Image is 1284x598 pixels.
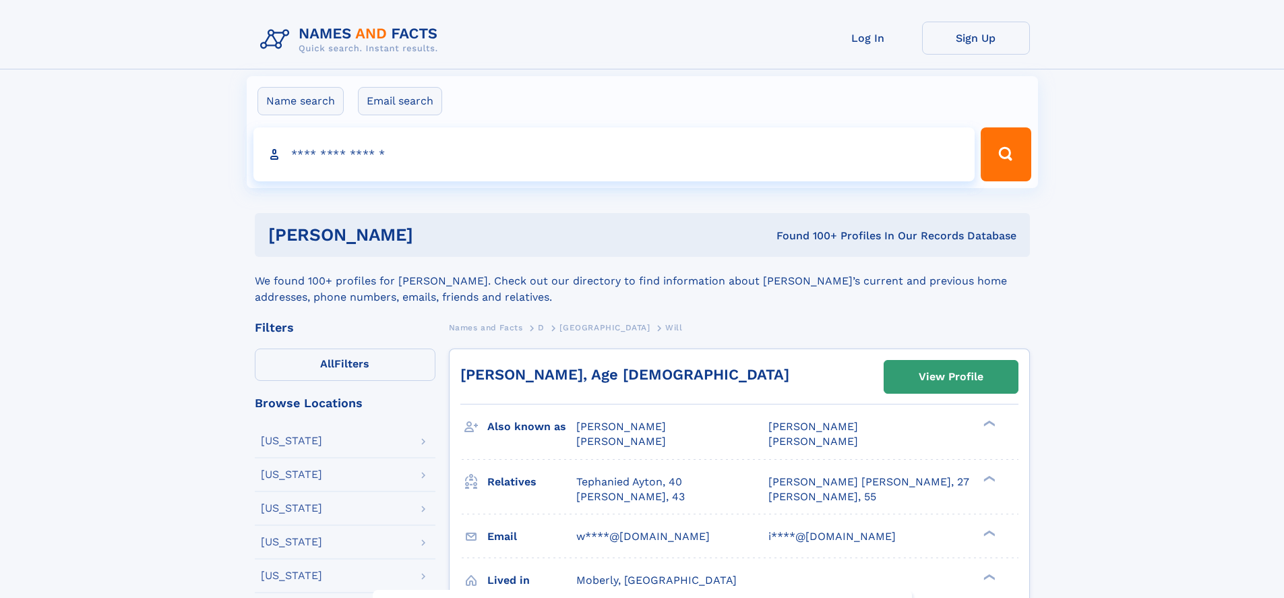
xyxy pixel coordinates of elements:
h3: Also known as [487,415,576,438]
a: [PERSON_NAME] [PERSON_NAME], 27 [768,475,969,489]
a: [PERSON_NAME], Age [DEMOGRAPHIC_DATA] [460,366,789,383]
span: [PERSON_NAME] [768,435,858,448]
span: Will [665,323,682,332]
div: We found 100+ profiles for [PERSON_NAME]. Check out our directory to find information about [PERS... [255,257,1030,305]
a: D [538,319,545,336]
div: [US_STATE] [261,537,322,547]
div: View Profile [919,361,983,392]
div: [US_STATE] [261,503,322,514]
span: [PERSON_NAME] [576,420,666,433]
a: View Profile [884,361,1018,393]
h1: [PERSON_NAME] [268,227,595,243]
div: [US_STATE] [261,570,322,581]
div: [US_STATE] [261,436,322,446]
h3: Email [487,525,576,548]
img: Logo Names and Facts [255,22,449,58]
a: Log In [814,22,922,55]
div: ❯ [980,474,996,483]
span: [PERSON_NAME] [576,435,666,448]
label: Name search [257,87,344,115]
div: ❯ [980,419,996,428]
button: Search Button [981,127,1031,181]
a: Sign Up [922,22,1030,55]
a: Names and Facts [449,319,523,336]
a: Tephanied Ayton, 40 [576,475,682,489]
span: [PERSON_NAME] [768,420,858,433]
div: ❯ [980,572,996,581]
label: Filters [255,349,435,381]
h3: Lived in [487,569,576,592]
input: search input [253,127,975,181]
a: [GEOGRAPHIC_DATA] [559,319,650,336]
span: [GEOGRAPHIC_DATA] [559,323,650,332]
h3: Relatives [487,471,576,494]
span: All [320,357,334,370]
div: Found 100+ Profiles In Our Records Database [594,229,1016,243]
span: D [538,323,545,332]
div: Filters [255,322,435,334]
div: Browse Locations [255,397,435,409]
div: [US_STATE] [261,469,322,480]
label: Email search [358,87,442,115]
div: ❯ [980,529,996,537]
span: Moberly, [GEOGRAPHIC_DATA] [576,574,737,587]
a: [PERSON_NAME], 43 [576,489,685,504]
a: [PERSON_NAME], 55 [768,489,876,504]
